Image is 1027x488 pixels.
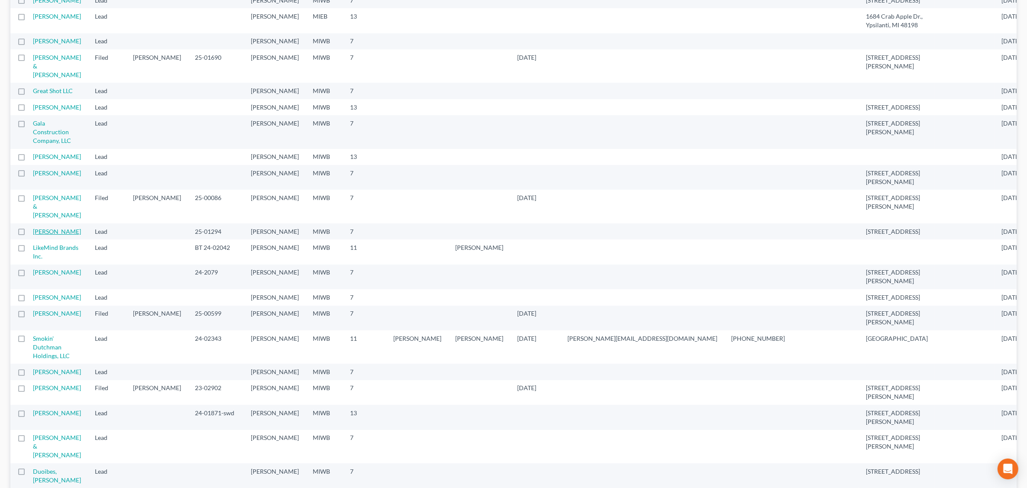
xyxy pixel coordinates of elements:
[510,190,560,223] td: [DATE]
[188,330,244,364] td: 24-02343
[306,364,343,380] td: MIWB
[343,289,386,305] td: 7
[859,380,935,405] td: [STREET_ADDRESS][PERSON_NAME]
[343,49,386,83] td: 7
[244,239,306,264] td: [PERSON_NAME]
[244,223,306,239] td: [PERSON_NAME]
[343,265,386,289] td: 7
[510,330,560,364] td: [DATE]
[88,306,126,330] td: Filed
[306,463,343,488] td: MIWB
[188,49,244,83] td: 25-01690
[33,120,71,144] a: Gala Construction Company, LLC
[731,334,785,343] pre: [PHONE_NUMBER]
[244,149,306,165] td: [PERSON_NAME]
[998,459,1018,479] div: Open Intercom Messenger
[126,306,188,330] td: [PERSON_NAME]
[343,223,386,239] td: 7
[88,33,126,49] td: Lead
[306,330,343,364] td: MIWB
[33,169,81,177] a: [PERSON_NAME]
[343,405,386,430] td: 13
[306,8,343,33] td: MIEB
[188,405,244,430] td: 24-01871-swd
[188,190,244,223] td: 25-00086
[306,49,343,83] td: MIWB
[343,306,386,330] td: 7
[244,99,306,115] td: [PERSON_NAME]
[343,99,386,115] td: 13
[859,165,935,190] td: [STREET_ADDRESS][PERSON_NAME]
[33,434,81,459] a: [PERSON_NAME] & [PERSON_NAME]
[244,33,306,49] td: [PERSON_NAME]
[88,99,126,115] td: Lead
[244,190,306,223] td: [PERSON_NAME]
[343,239,386,264] td: 11
[33,268,81,276] a: [PERSON_NAME]
[88,223,126,239] td: Lead
[859,463,935,488] td: [STREET_ADDRESS]
[859,49,935,83] td: [STREET_ADDRESS][PERSON_NAME]
[244,289,306,305] td: [PERSON_NAME]
[33,409,81,417] a: [PERSON_NAME]
[188,306,244,330] td: 25-00599
[343,430,386,463] td: 7
[343,115,386,149] td: 7
[510,380,560,405] td: [DATE]
[33,103,81,111] a: [PERSON_NAME]
[33,368,81,375] a: [PERSON_NAME]
[244,265,306,289] td: [PERSON_NAME]
[88,83,126,99] td: Lead
[88,265,126,289] td: Lead
[859,265,935,289] td: [STREET_ADDRESS][PERSON_NAME]
[244,49,306,83] td: [PERSON_NAME]
[126,49,188,83] td: [PERSON_NAME]
[306,380,343,405] td: MIWB
[859,289,935,305] td: [STREET_ADDRESS]
[306,99,343,115] td: MIWB
[306,165,343,190] td: MIWB
[188,265,244,289] td: 24-2079
[567,334,717,343] pre: [PERSON_NAME][EMAIL_ADDRESS][DOMAIN_NAME]
[306,289,343,305] td: MIWB
[859,430,935,463] td: [STREET_ADDRESS][PERSON_NAME]
[306,306,343,330] td: MIWB
[33,194,81,219] a: [PERSON_NAME] & [PERSON_NAME]
[244,330,306,364] td: [PERSON_NAME]
[306,190,343,223] td: MIWB
[33,310,81,317] a: [PERSON_NAME]
[306,223,343,239] td: MIWB
[33,54,81,78] a: [PERSON_NAME] & [PERSON_NAME]
[88,165,126,190] td: Lead
[88,149,126,165] td: Lead
[859,8,935,33] td: 1684 Crab Apple Dr., Ypsilanti, MI 48198
[306,265,343,289] td: MIWB
[33,335,70,359] a: Smokin' Dutchman Holdings, LLC
[859,223,935,239] td: [STREET_ADDRESS]
[33,384,81,391] a: [PERSON_NAME]
[33,37,81,45] a: [PERSON_NAME]
[88,49,126,83] td: Filed
[88,289,126,305] td: Lead
[859,330,935,364] td: [GEOGRAPHIC_DATA]
[244,405,306,430] td: [PERSON_NAME]
[244,380,306,405] td: [PERSON_NAME]
[244,165,306,190] td: [PERSON_NAME]
[448,330,510,364] td: [PERSON_NAME]
[448,239,510,264] td: [PERSON_NAME]
[88,190,126,223] td: Filed
[306,239,343,264] td: MIWB
[306,115,343,149] td: MIWB
[859,306,935,330] td: [STREET_ADDRESS][PERSON_NAME]
[306,83,343,99] td: MIWB
[33,87,73,94] a: Great Shot LLC
[343,463,386,488] td: 7
[859,99,935,115] td: [STREET_ADDRESS]
[244,364,306,380] td: [PERSON_NAME]
[244,430,306,463] td: [PERSON_NAME]
[343,330,386,364] td: 11
[33,228,81,235] a: [PERSON_NAME]
[244,83,306,99] td: [PERSON_NAME]
[33,244,78,260] a: LikeMind Brands Inc.
[510,49,560,83] td: [DATE]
